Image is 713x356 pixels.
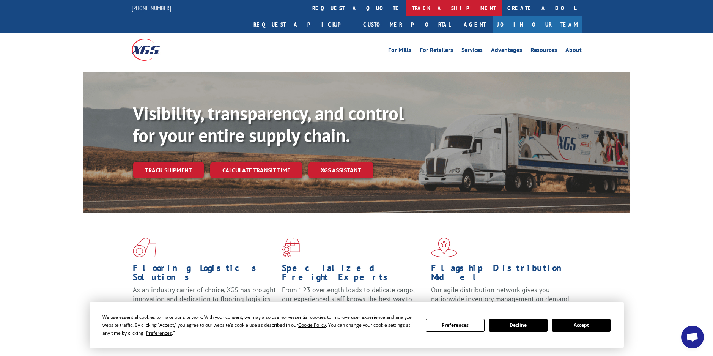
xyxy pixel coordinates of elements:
[456,16,493,33] a: Agent
[90,302,624,348] div: Cookie Consent Prompt
[133,101,404,147] b: Visibility, transparency, and control for your entire supply chain.
[565,47,582,55] a: About
[431,285,571,303] span: Our agile distribution network gives you nationwide inventory management on demand.
[133,238,156,257] img: xgs-icon-total-supply-chain-intelligence-red
[308,162,373,178] a: XGS ASSISTANT
[282,238,300,257] img: xgs-icon-focused-on-flooring-red
[431,238,457,257] img: xgs-icon-flagship-distribution-model-red
[357,16,456,33] a: Customer Portal
[282,263,425,285] h1: Specialized Freight Experts
[420,47,453,55] a: For Retailers
[552,319,611,332] button: Accept
[248,16,357,33] a: Request a pickup
[388,47,411,55] a: For Mills
[681,326,704,348] div: Open chat
[133,285,276,312] span: As an industry carrier of choice, XGS has brought innovation and dedication to flooring logistics...
[146,330,172,336] span: Preferences
[431,263,574,285] h1: Flagship Distribution Model
[102,313,417,337] div: We use essential cookies to make our site work. With your consent, we may also use non-essential ...
[461,47,483,55] a: Services
[491,47,522,55] a: Advantages
[133,263,276,285] h1: Flooring Logistics Solutions
[133,162,204,178] a: Track shipment
[489,319,548,332] button: Decline
[210,162,302,178] a: Calculate transit time
[282,285,425,319] p: From 123 overlength loads to delicate cargo, our experienced staff knows the best way to move you...
[132,4,171,12] a: [PHONE_NUMBER]
[530,47,557,55] a: Resources
[298,322,326,328] span: Cookie Policy
[493,16,582,33] a: Join Our Team
[426,319,484,332] button: Preferences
